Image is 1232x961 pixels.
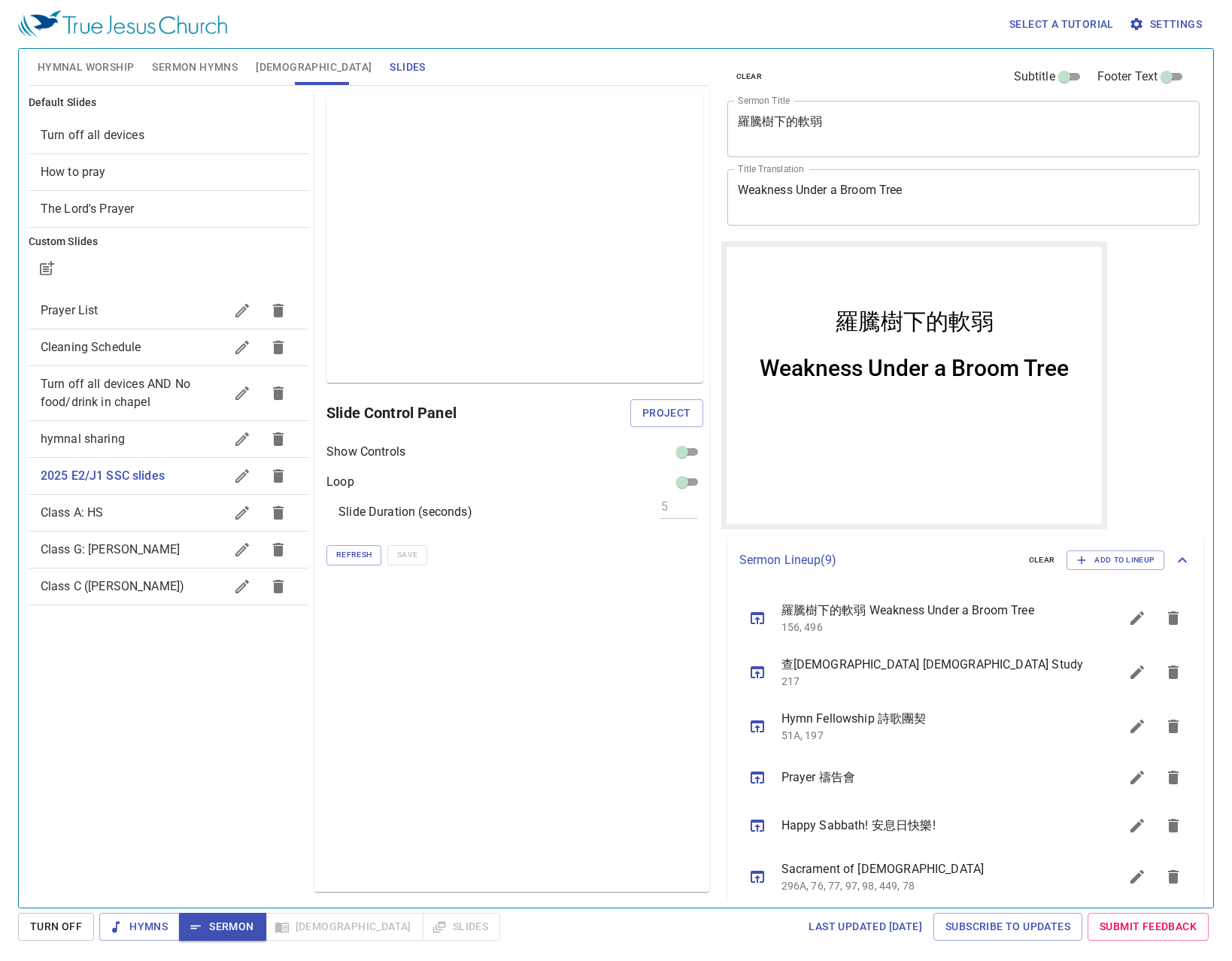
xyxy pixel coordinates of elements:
[41,165,106,179] span: [object Object]
[29,293,308,329] div: Prayer List
[781,602,1084,620] span: 羅騰樹下的軟弱 Weakness Under a Broom Tree
[179,913,266,941] button: Sermon
[38,58,135,77] span: Hymnal Worship
[642,404,691,423] span: Project
[781,728,1084,743] p: 51A, 197
[41,128,144,142] span: [object Object]
[781,817,1084,835] span: Happy Sabbath! 安息日快樂!
[721,241,1107,529] iframe: from-child
[326,401,630,425] h6: Slide Control Panel
[29,421,308,457] div: hymnal sharing
[1003,11,1120,38] button: Select a tutorial
[738,114,1190,143] textarea: 羅騰樹下的軟弱
[29,191,308,227] div: The Lord's Prayer
[29,117,308,153] div: Turn off all devices
[727,68,772,86] button: clear
[29,154,308,190] div: How to pray
[41,432,125,446] span: hymnal sharing
[1076,553,1155,567] span: Add to Lineup
[809,917,922,936] span: Last updated [DATE]
[727,535,1204,585] div: Sermon Lineup(9)clearAdd to Lineup
[1097,68,1158,86] span: Footer Text
[41,468,165,483] span: 2025 E2/J1 SSC slides
[41,377,190,409] span: Turn off all devices AND No food/drink in chapel
[336,548,372,562] span: Refresh
[41,505,104,520] span: Class A: HS
[781,860,1084,878] span: Sacrament of [DEMOGRAPHIC_DATA]
[29,532,308,568] div: Class G: [PERSON_NAME]
[326,443,405,461] p: Show Controls
[933,913,1082,941] a: Subscribe to Updates
[390,58,425,77] span: Slides
[326,545,381,565] button: Refresh
[781,878,1084,893] p: 296A, 76, 77, 97, 98, 449, 78
[803,913,928,941] a: Last updated [DATE]
[945,917,1070,936] span: Subscribe to Updates
[41,542,180,556] span: Class G: Elijah
[29,458,308,494] div: 2025 E2/J1 SSC slides
[630,399,703,427] button: Project
[1009,15,1114,34] span: Select a tutorial
[1029,553,1055,567] span: clear
[781,674,1084,689] p: 217
[18,913,94,941] button: Turn Off
[1132,15,1202,34] span: Settings
[781,656,1084,674] span: 查[DEMOGRAPHIC_DATA] [DEMOGRAPHIC_DATA] Study
[29,234,308,250] h6: Custom Slides
[41,303,99,317] span: Prayer List
[111,917,168,936] span: Hymns
[736,70,763,83] span: clear
[41,579,184,593] span: Class C (Wang)
[29,366,308,420] div: Turn off all devices AND No food/drink in chapel
[338,503,472,521] p: Slide Duration (seconds)
[41,202,135,216] span: [object Object]
[29,568,308,605] div: Class C ([PERSON_NAME])
[781,620,1084,635] p: 156, 496
[152,58,238,77] span: Sermon Hymns
[1020,551,1064,569] button: clear
[41,340,141,354] span: Cleaning Schedule
[256,58,372,77] span: [DEMOGRAPHIC_DATA]
[191,917,253,936] span: Sermon
[1067,550,1164,570] button: Add to Lineup
[1088,913,1209,941] a: Submit Feedback
[29,329,308,365] div: Cleaning Schedule
[1100,917,1197,936] span: Submit Feedback
[326,473,354,491] p: Loop
[781,710,1084,728] span: Hymn Fellowship 詩歌團契
[1014,68,1055,86] span: Subtitle
[739,551,1017,569] p: Sermon Lineup ( 9 )
[30,917,82,936] span: Turn Off
[1126,11,1208,38] button: Settings
[738,183,1190,211] textarea: Weakness Under a Broom Tree
[29,95,308,111] h6: Default Slides
[18,11,227,38] img: True Jesus Church
[781,768,1084,787] span: Prayer 禱告會
[29,495,308,531] div: Class A: HS
[99,913,180,941] button: Hymns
